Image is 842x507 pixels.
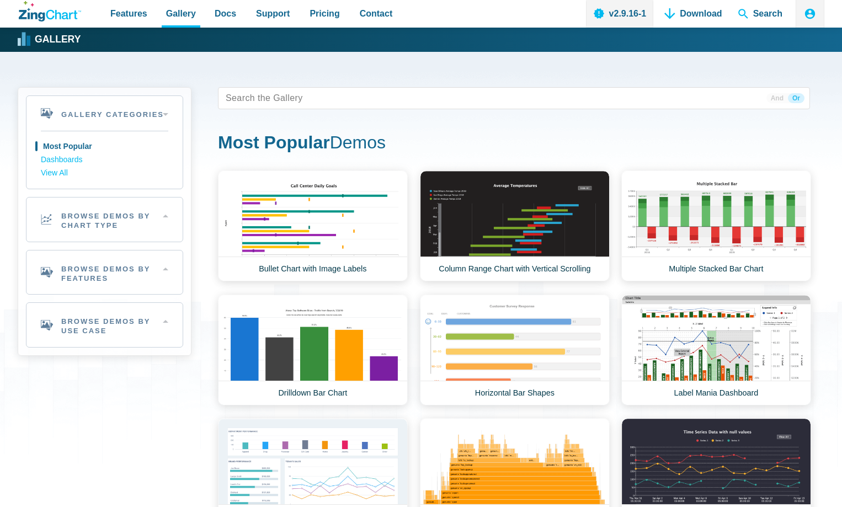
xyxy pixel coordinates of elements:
span: And [766,93,788,103]
a: Label Mania Dashboard [621,295,811,405]
span: Features [110,6,147,21]
h2: Browse Demos By Features [26,250,183,295]
h2: Gallery Categories [26,96,183,131]
a: Most Popular [41,140,168,153]
span: Pricing [310,6,339,21]
strong: Most Popular [218,132,330,152]
a: Dashboards [41,153,168,167]
h2: Browse Demos By Chart Type [26,198,183,242]
span: Gallery [166,6,196,21]
a: Column Range Chart with Vertical Scrolling [420,170,610,281]
span: Contact [360,6,393,21]
a: Gallery [19,31,81,48]
a: Bullet Chart with Image Labels [218,170,408,281]
h2: Browse Demos By Use Case [26,303,183,347]
span: Docs [215,6,236,21]
a: ZingChart Logo. Click to return to the homepage [19,1,81,22]
a: View All [41,167,168,180]
a: Horizontal Bar Shapes [420,295,610,405]
span: Support [256,6,290,21]
strong: Gallery [35,35,81,45]
span: Or [788,93,804,103]
a: Drilldown Bar Chart [218,295,408,405]
h1: Demos [218,131,810,156]
a: Multiple Stacked Bar Chart [621,170,811,281]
